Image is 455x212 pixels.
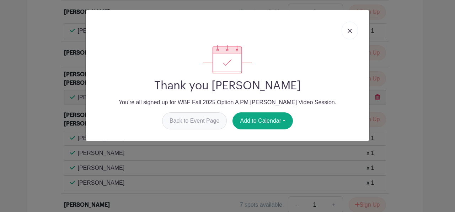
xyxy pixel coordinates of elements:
[203,45,252,73] img: signup_complete-c468d5dda3e2740ee63a24cb0ba0d3ce5d8a4ecd24259e683200fb1569d990c8.svg
[162,112,227,129] a: Back to Event Page
[232,112,293,129] button: Add to Calendar
[348,29,352,33] img: close_button-5f87c8562297e5c2d7936805f587ecaba9071eb48480494691a3f1689db116b3.svg
[91,79,364,93] h2: Thank you [PERSON_NAME]
[91,98,364,107] p: You're all signed up for WBF Fall 2025 Option A PM [PERSON_NAME] Video Session.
